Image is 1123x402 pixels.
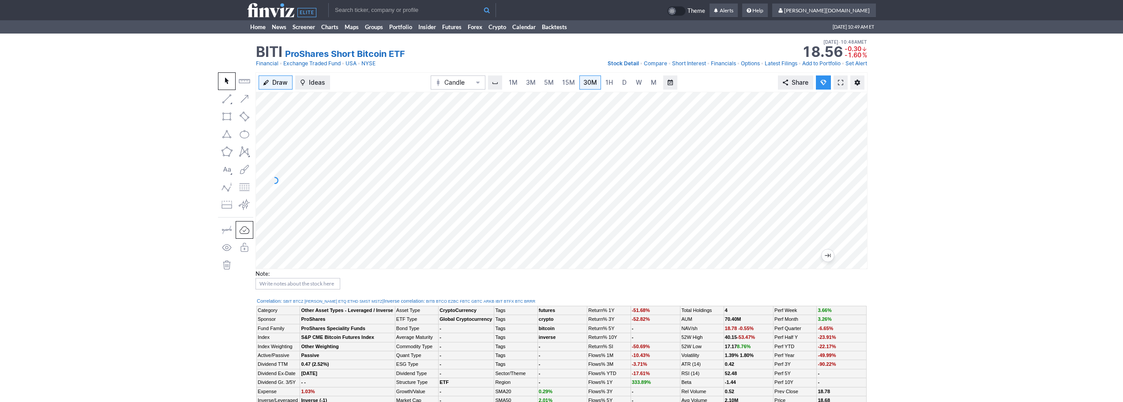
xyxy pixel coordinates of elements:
td: Perf 10Y [774,378,817,387]
span: Theme [687,6,705,16]
span: • [841,59,845,68]
a: ETQ [338,299,346,304]
td: Sponsor [257,315,300,324]
a: Alerts [710,4,738,18]
td: Quant Type [395,351,438,360]
b: - [632,326,634,331]
b: - [439,353,441,358]
button: Drawings Autosave: On [236,221,253,239]
a: Set Alert [845,59,867,68]
span: D [622,79,627,86]
button: Explore new features [816,75,831,90]
td: Category [257,306,300,315]
b: - [539,371,541,376]
button: Interval [488,75,502,90]
span: • [357,59,361,68]
small: 1.39% 1.80% [725,353,754,358]
span: Candle [444,78,472,87]
button: Chart Settings [850,75,864,90]
span: Ideas [309,78,325,87]
td: Perf YTD [774,342,817,351]
td: SMA20 [494,387,537,396]
td: Region [494,378,537,387]
button: Range [663,75,677,90]
td: Sector/Theme [494,369,537,378]
span: 1M [509,79,518,86]
button: Rotated rectangle [236,108,253,125]
a: - - [301,379,305,385]
td: Bond Type [395,324,438,333]
td: Volatility [680,351,724,360]
b: ProShares [301,316,325,322]
td: ETF Type [395,315,438,324]
b: - [539,353,541,358]
b: Other Asset Types - Leveraged / Inverse [301,308,393,313]
span: 5M [544,79,554,86]
td: Perf Half Y [774,333,817,342]
button: Share [778,75,813,90]
span: [PERSON_NAME][DOMAIN_NAME] [784,7,870,14]
span: 18.78 [725,326,737,331]
a: Correlation [257,298,281,304]
a: Financials [711,59,736,68]
a: Exchange Traded Fund [283,59,341,68]
a: Dividend Gr. 3/5Y [258,379,296,385]
b: - [539,379,541,385]
span: Stock Detail [608,60,639,67]
b: - [439,371,441,376]
td: Tags [494,324,537,333]
td: Perf Month [774,315,817,324]
span: 0.29% [539,389,552,394]
a: 30M [579,75,601,90]
button: Lock drawings [236,239,253,256]
span: 3M [526,79,536,86]
a: Add to Portfolio [802,59,841,68]
a: BTCO [436,299,447,304]
b: - [632,389,634,394]
td: Expense [257,387,300,396]
span: 30M [583,79,597,86]
span: 333.89% [632,379,651,385]
a: Short Interest [672,59,706,68]
span: • [737,59,740,68]
a: GBTC [471,299,482,304]
a: Options [741,59,760,68]
b: - [539,361,541,367]
span: Latest Filings [765,60,797,67]
button: Polygon [218,143,236,161]
span: 15M [562,79,575,86]
a: M [646,75,661,90]
button: Ellipse [236,125,253,143]
td: Return% 1Y [587,306,631,315]
a: W [632,75,646,90]
button: Rectangle [218,108,236,125]
div: Note: [255,269,868,278]
b: CryptoCurrency [439,308,477,313]
button: Draw [259,75,293,90]
b: - [439,326,441,331]
b: 0.47 (2.52%) [301,361,329,367]
button: Anchored VWAP [236,196,253,214]
a: Groups [362,20,386,34]
span: -90.22% [818,361,836,367]
a: News [269,20,289,34]
a: bitcoin [539,326,555,331]
a: [PERSON_NAME] [304,299,337,304]
span: 3.26% [818,316,831,322]
span: -53.47% [737,334,755,340]
td: AUM [680,315,724,324]
td: Structure Type [395,378,438,387]
td: Return% 5Y [587,324,631,333]
td: Fund Family [257,324,300,333]
a: Home [247,20,269,34]
button: Measure [236,72,253,90]
b: - [818,371,819,376]
button: Remove all autosaved drawings [218,256,236,274]
b: - [439,344,441,349]
td: Flows% 3M [587,360,631,369]
td: Tags [494,306,537,315]
td: Prev Close [774,387,817,396]
a: FBTC [460,299,470,304]
span: • [798,59,801,68]
td: Index [257,333,300,342]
